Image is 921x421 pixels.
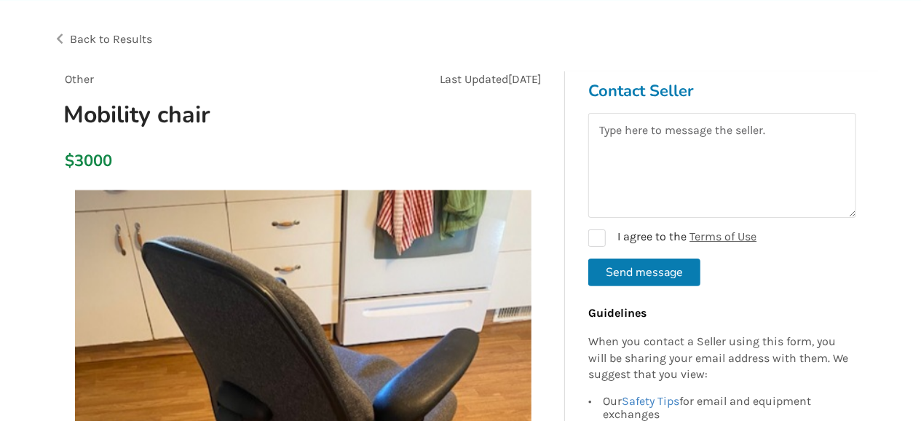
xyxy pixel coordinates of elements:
[588,306,647,320] b: Guidelines
[622,394,679,408] a: Safety Tips
[440,72,508,86] span: Last Updated
[588,81,856,101] h3: Contact Seller
[65,151,73,171] div: $3000
[70,32,152,46] span: Back to Results
[588,229,756,247] label: I agree to the
[65,72,94,86] span: Other
[689,229,756,243] a: Terms of Use
[588,334,849,384] p: When you contact a Seller using this form, you will be sharing your email address with them. We s...
[52,100,396,130] h1: Mobility chair
[588,259,700,286] button: Send message
[508,72,542,86] span: [DATE]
